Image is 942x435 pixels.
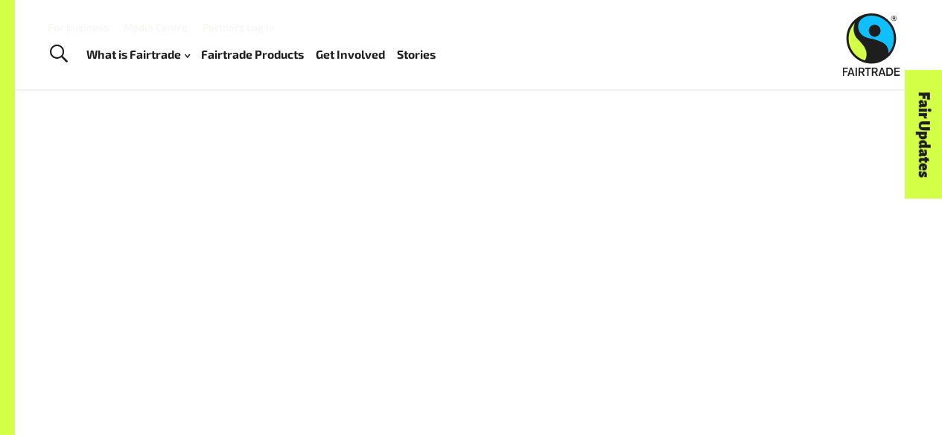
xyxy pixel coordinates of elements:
a: Partners Log In [203,21,275,33]
a: Toggle Search [40,36,77,73]
a: Stories [397,44,436,65]
a: For business [48,21,109,33]
img: Fairtrade Australia New Zealand logo [843,13,900,76]
a: Fairtrade Products [201,44,304,65]
a: Media Centre [124,21,188,33]
a: Get Involved [316,44,385,65]
a: What is Fairtrade [86,44,190,65]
